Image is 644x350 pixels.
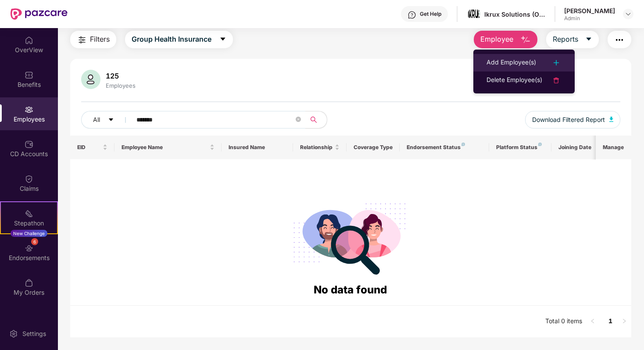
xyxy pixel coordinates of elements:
[287,193,414,282] img: svg+xml;base64,PHN2ZyB4bWxucz0iaHR0cDovL3d3dy53My5vcmcvMjAwMC9zdmciIHdpZHRoPSIyODgiIGhlaWdodD0iMj...
[407,144,482,151] div: Endorsement Status
[525,111,621,129] button: Download Filtered Report
[104,71,137,80] div: 125
[622,318,627,324] span: right
[551,57,562,68] img: svg+xml;base64,PHN2ZyB4bWxucz0iaHR0cDovL3d3dy53My5vcmcvMjAwMC9zdmciIHdpZHRoPSIyNCIgaGVpZ2h0PSIyNC...
[296,116,301,124] span: close-circle
[25,244,33,253] img: svg+xml;base64,PHN2ZyBpZD0iRW5kb3JzZW1lbnRzIiB4bWxucz0iaHR0cDovL3d3dy53My5vcmcvMjAwMC9zdmciIHdpZH...
[551,136,605,159] th: Joining Date
[11,8,68,20] img: New Pazcare Logo
[553,34,578,45] span: Reports
[296,117,301,122] span: close-circle
[462,143,465,146] img: svg+xml;base64,PHN2ZyB4bWxucz0iaHR0cDovL3d3dy53My5vcmcvMjAwMC9zdmciIHdpZHRoPSI4IiBoZWlnaHQ9IjgiIH...
[603,314,617,328] a: 1
[617,314,631,329] li: Next Page
[20,329,49,338] div: Settings
[590,318,595,324] span: left
[609,117,614,122] img: svg+xml;base64,PHN2ZyB4bWxucz0iaHR0cDovL3d3dy53My5vcmcvMjAwMC9zdmciIHhtbG5zOnhsaW5rPSJodHRwOi8vd3...
[564,7,615,15] div: [PERSON_NAME]
[564,15,615,22] div: Admin
[586,314,600,329] button: left
[487,57,536,68] div: Add Employee(s)
[25,279,33,287] img: svg+xml;base64,PHN2ZyBpZD0iTXlfT3JkZXJzIiBkYXRhLW5hbWU9Ik15IE9yZGVycyIgeG1sbnM9Imh0dHA6Ly93d3cudz...
[585,36,592,43] span: caret-down
[300,144,333,151] span: Relationship
[532,115,605,125] span: Download Filtered Report
[77,144,101,151] span: EID
[596,136,631,159] th: Manage
[484,10,546,18] div: Ikrux Solutions (Opc) Private Limited
[408,11,416,19] img: svg+xml;base64,PHN2ZyBpZD0iSGVscC0zMngzMiIgeG1sbnM9Imh0dHA6Ly93d3cudzMub3JnLzIwMDAvc3ZnIiB3aWR0aD...
[122,144,208,151] span: Employee Name
[9,329,18,338] img: svg+xml;base64,PHN2ZyBpZD0iU2V0dGluZy0yMHgyMCIgeG1sbnM9Imh0dHA6Ly93d3cudzMub3JnLzIwMDAvc3ZnIiB3aW...
[1,219,57,228] div: Stepathon
[81,70,100,89] img: svg+xml;base64,PHN2ZyB4bWxucz0iaHR0cDovL3d3dy53My5vcmcvMjAwMC9zdmciIHhtbG5zOnhsaW5rPSJodHRwOi8vd3...
[617,314,631,329] button: right
[314,283,387,296] span: No data found
[104,82,137,89] div: Employees
[625,11,632,18] img: svg+xml;base64,PHN2ZyBpZD0iRHJvcGRvd24tMzJ4MzIiIHhtbG5zPSJodHRwOi8vd3d3LnczLm9yZy8yMDAwL3N2ZyIgd2...
[487,75,542,86] div: Delete Employee(s)
[132,34,211,45] span: Group Health Insurance
[11,230,47,237] div: New Challenge
[538,143,542,146] img: svg+xml;base64,PHN2ZyB4bWxucz0iaHR0cDovL3d3dy53My5vcmcvMjAwMC9zdmciIHdpZHRoPSI4IiBoZWlnaHQ9IjgiIH...
[70,136,115,159] th: EID
[551,75,562,86] img: svg+xml;base64,PHN2ZyB4bWxucz0iaHR0cDovL3d3dy53My5vcmcvMjAwMC9zdmciIHdpZHRoPSIyNCIgaGVpZ2h0PSIyNC...
[468,8,480,21] img: images%20(3).jpg
[305,116,322,123] span: search
[93,115,100,125] span: All
[545,314,582,329] li: Total 0 items
[25,209,33,218] img: svg+xml;base64,PHN2ZyB4bWxucz0iaHR0cDovL3d3dy53My5vcmcvMjAwMC9zdmciIHdpZHRoPSIyMSIgaGVpZ2h0PSIyMC...
[496,144,544,151] div: Platform Status
[90,34,110,45] span: Filters
[586,314,600,329] li: Previous Page
[222,136,293,159] th: Insured Name
[25,105,33,114] img: svg+xml;base64,PHN2ZyBpZD0iRW1wbG95ZWVzIiB4bWxucz0iaHR0cDovL3d3dy53My5vcmcvMjAwMC9zdmciIHdpZHRoPS...
[219,36,226,43] span: caret-down
[108,117,114,124] span: caret-down
[70,31,116,48] button: Filters
[31,238,38,245] div: 6
[81,111,135,129] button: Allcaret-down
[305,111,327,129] button: search
[25,140,33,149] img: svg+xml;base64,PHN2ZyBpZD0iQ0RfQWNjb3VudHMiIGRhdGEtbmFtZT0iQ0QgQWNjb3VudHMiIHhtbG5zPSJodHRwOi8vd3...
[293,136,347,159] th: Relationship
[347,136,400,159] th: Coverage Type
[25,71,33,79] img: svg+xml;base64,PHN2ZyBpZD0iQmVuZWZpdHMiIHhtbG5zPSJodHRwOi8vd3d3LnczLm9yZy8yMDAwL3N2ZyIgd2lkdGg9Ij...
[614,35,625,45] img: svg+xml;base64,PHN2ZyB4bWxucz0iaHR0cDovL3d3dy53My5vcmcvMjAwMC9zdmciIHdpZHRoPSIyNCIgaGVpZ2h0PSIyNC...
[25,175,33,183] img: svg+xml;base64,PHN2ZyBpZD0iQ2xhaW0iIHhtbG5zPSJodHRwOi8vd3d3LnczLm9yZy8yMDAwL3N2ZyIgd2lkdGg9IjIwIi...
[77,35,87,45] img: svg+xml;base64,PHN2ZyB4bWxucz0iaHR0cDovL3d3dy53My5vcmcvMjAwMC9zdmciIHdpZHRoPSIyNCIgaGVpZ2h0PSIyNC...
[25,36,33,45] img: svg+xml;base64,PHN2ZyBpZD0iSG9tZSIgeG1sbnM9Imh0dHA6Ly93d3cudzMub3JnLzIwMDAvc3ZnIiB3aWR0aD0iMjAiIG...
[125,31,233,48] button: Group Health Insurancecaret-down
[114,136,222,159] th: Employee Name
[474,31,537,48] button: Employee
[420,11,441,18] div: Get Help
[546,31,599,48] button: Reportscaret-down
[480,34,513,45] span: Employee
[520,35,531,45] img: svg+xml;base64,PHN2ZyB4bWxucz0iaHR0cDovL3d3dy53My5vcmcvMjAwMC9zdmciIHhtbG5zOnhsaW5rPSJodHRwOi8vd3...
